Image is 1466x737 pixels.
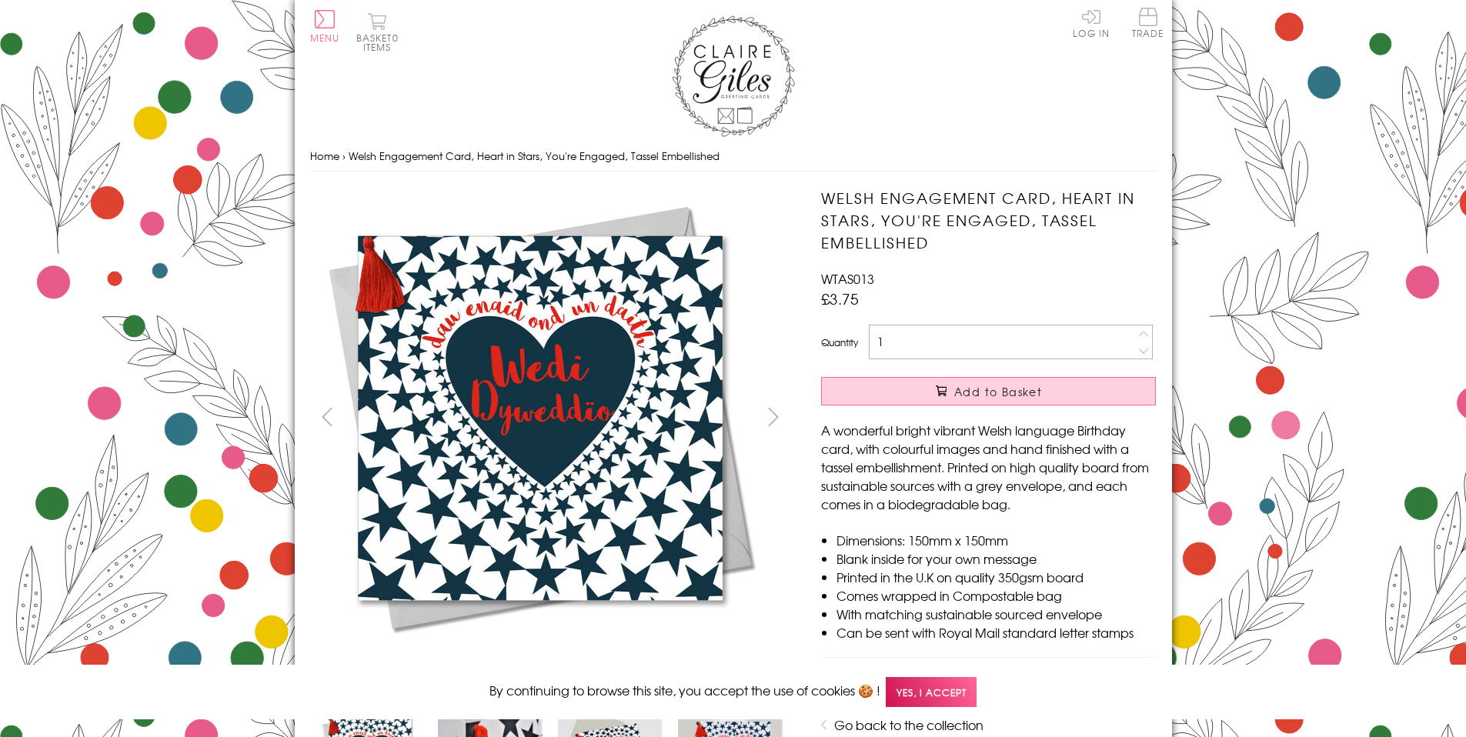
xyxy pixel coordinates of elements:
[821,335,858,349] label: Quantity
[356,12,399,52] button: Basket0 items
[834,715,983,734] a: Go back to the collection
[310,141,1157,172] nav: breadcrumbs
[672,15,795,137] img: Claire Giles Greetings Cards
[310,31,340,45] span: Menu
[309,187,771,649] img: Welsh Engagement Card, Heart in Stars, You're Engaged, Tassel Embellished
[954,384,1042,399] span: Add to Basket
[821,288,859,309] span: £3.75
[837,531,1156,549] li: Dimensions: 150mm x 150mm
[310,10,340,42] button: Menu
[821,421,1156,513] p: A wonderful bright vibrant Welsh language Birthday card, with colourful images and hand finished ...
[837,568,1156,586] li: Printed in the U.K on quality 350gsm board
[1073,8,1110,38] a: Log In
[821,269,874,288] span: WTAS013
[349,148,720,163] span: Welsh Engagement Card, Heart in Stars, You're Engaged, Tassel Embellished
[1132,8,1164,41] a: Trade
[821,187,1156,253] h1: Welsh Engagement Card, Heart in Stars, You're Engaged, Tassel Embellished
[342,148,346,163] span: ›
[837,623,1156,642] li: Can be sent with Royal Mail standard letter stamps
[310,399,345,434] button: prev
[1132,8,1164,38] span: Trade
[821,377,1156,405] button: Add to Basket
[837,605,1156,623] li: With matching sustainable sourced envelope
[886,677,977,707] span: Yes, I accept
[837,586,1156,605] li: Comes wrapped in Compostable bag
[310,148,339,163] a: Home
[837,549,1156,568] li: Blank inside for your own message
[756,399,790,434] button: next
[363,31,399,54] span: 0 items
[790,187,1252,649] img: Welsh Engagement Card, Heart in Stars, You're Engaged, Tassel Embellished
